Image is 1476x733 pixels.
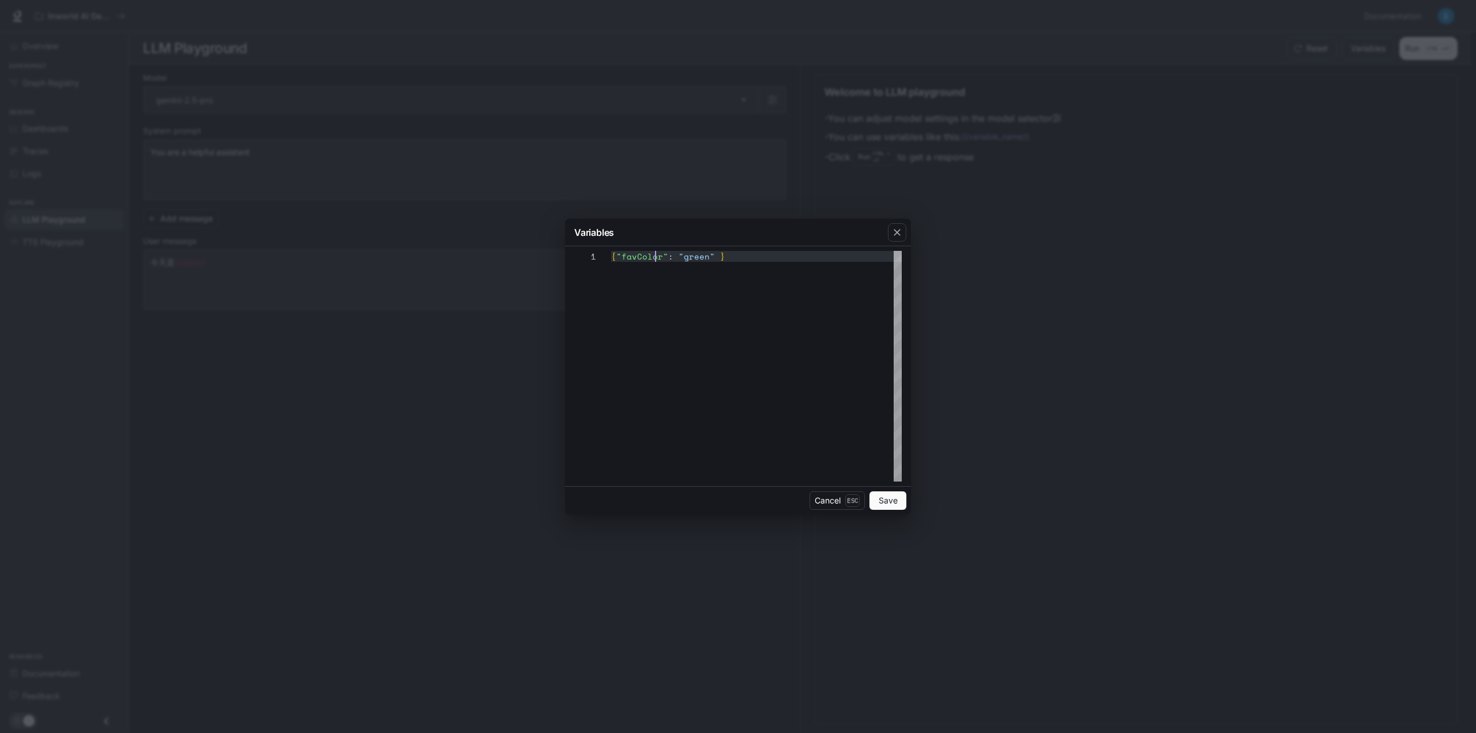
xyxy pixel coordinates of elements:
[809,491,865,510] button: CancelEsc
[679,250,715,262] span: "green"
[845,494,860,507] p: Esc
[720,250,725,262] span: }
[869,491,906,510] button: Save
[611,250,616,262] span: {
[574,225,614,239] p: Variables
[574,251,596,262] div: 1
[668,250,673,262] span: :
[616,250,668,262] span: "favColor"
